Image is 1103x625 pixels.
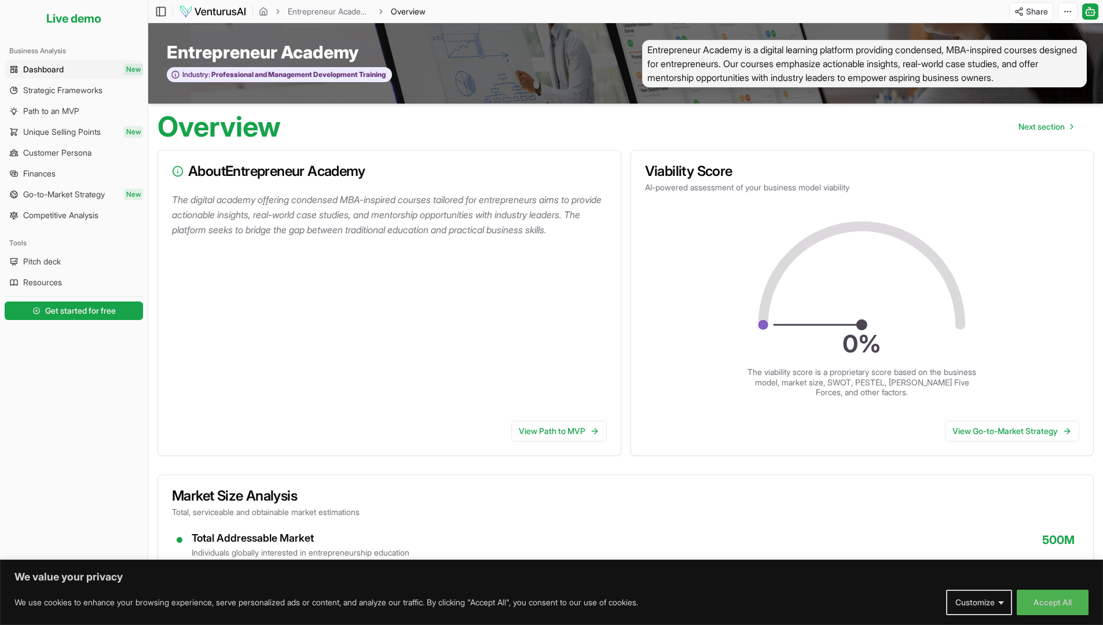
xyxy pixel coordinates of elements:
span: Competitive Analysis [23,209,98,221]
span: Go-to-Market Strategy [23,189,105,200]
button: Accept All [1017,590,1089,615]
span: 500M [1042,532,1075,559]
a: Competitive Analysis [5,206,143,225]
span: Strategic Frameworks [23,84,102,96]
a: Path to an MVP [5,102,143,120]
h1: Overview [157,113,281,141]
p: The viability score is a proprietary score based on the business model, market size, SWOT, PESTEL... [746,367,978,398]
span: Next section [1018,121,1065,133]
a: Get started for free [5,299,143,322]
a: Go to next page [1009,115,1082,138]
button: Industry:Professional and Management Development Training [167,67,392,83]
p: Total, serviceable and obtainable market estimations [172,506,1079,518]
span: Unique Selling Points [23,126,101,138]
a: Go-to-Market StrategyNew [5,185,143,204]
span: Share [1026,6,1048,17]
p: We value your privacy [14,570,1089,584]
a: View Path to MVP [511,421,607,442]
span: Resources [23,277,62,288]
p: AI-powered assessment of your business model viability [645,182,1080,193]
span: Overview [391,6,426,17]
button: Share [1009,2,1053,21]
p: The digital academy offering condensed MBA-inspired courses tailored for entrepreneurs aims to pr... [172,192,611,237]
span: Get started for free [45,305,116,317]
span: Dashboard [23,64,64,75]
h3: About Entrepreneur Academy [172,164,607,178]
a: Resources [5,273,143,292]
span: New [124,189,143,200]
nav: breadcrumb [259,6,426,17]
text: 0 % [842,329,881,358]
a: Finances [5,164,143,183]
a: Entrepreneur Academy [288,6,371,17]
div: Total Addressable Market [192,532,409,545]
img: logo [179,5,247,19]
h3: Viability Score [645,164,1080,178]
h3: Market Size Analysis [172,489,1079,503]
span: Professional and Management Development Training [210,70,386,79]
span: Pitch deck [23,256,61,267]
span: Finances [23,168,56,179]
div: Tools [5,234,143,252]
nav: pagination [1009,115,1082,138]
a: DashboardNew [5,60,143,79]
div: Business Analysis [5,42,143,60]
div: individuals globally interested in entrepreneurship education [192,547,409,558]
button: Get started for free [5,302,143,320]
p: We use cookies to enhance your browsing experience, serve personalized ads or content, and analyz... [14,595,638,609]
a: Unique Selling PointsNew [5,123,143,141]
span: Customer Persona [23,147,91,159]
span: Industry: [182,70,210,79]
a: Strategic Frameworks [5,81,143,100]
span: Entrepreneur Academy [167,42,358,62]
span: Entrepreneur Academy is a digital learning platform providing condensed, MBA-inspired courses des... [642,40,1087,87]
span: New [124,64,143,75]
a: Pitch deck [5,252,143,271]
button: Customize [946,590,1012,615]
span: New [124,126,143,138]
a: Customer Persona [5,144,143,162]
span: Path to an MVP [23,105,79,117]
a: View Go-to-Market Strategy [945,421,1079,442]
